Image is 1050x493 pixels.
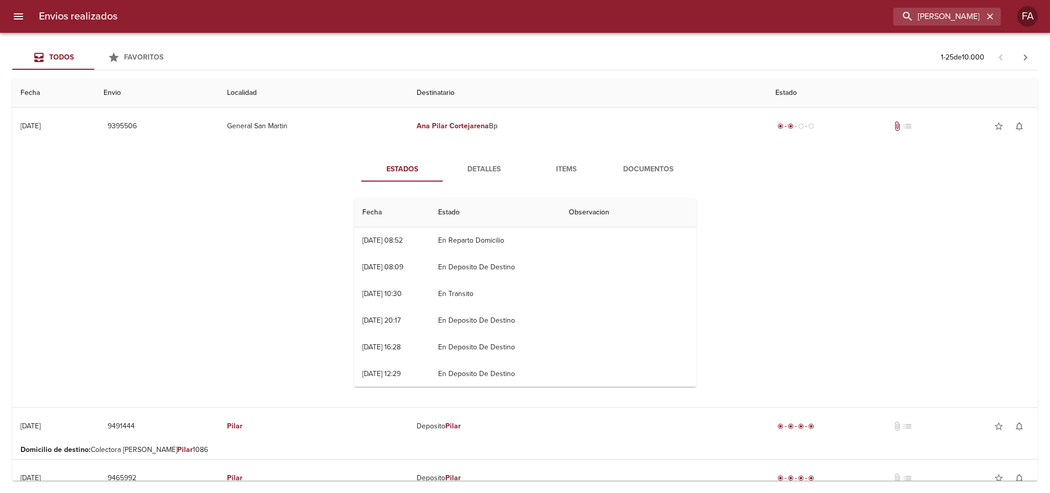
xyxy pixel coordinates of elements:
td: Deposito [408,408,767,445]
p: Colectora [PERSON_NAME] 1086 [20,445,1030,455]
span: No tiene documentos adjuntos [892,473,902,483]
th: Observacion [561,198,696,227]
td: En Deposito De Destino [430,334,561,361]
div: [DATE] 08:52 [362,236,403,245]
span: notifications_none [1014,421,1024,431]
th: Destinatario [408,78,767,108]
div: [DATE] [20,122,40,130]
span: star_border [994,121,1004,131]
td: En Reparto Domicilio [430,227,561,254]
span: Tiene documentos adjuntos [892,121,902,131]
div: FA [1017,6,1038,27]
button: Activar notificaciones [1009,468,1030,488]
span: radio_button_checked [798,475,804,481]
div: [DATE] 16:28 [362,343,401,351]
td: Bp [408,108,767,145]
em: Ana [417,122,430,130]
div: Entregado [775,421,816,431]
div: Entregado [775,473,816,483]
button: Activar notificaciones [1009,116,1030,136]
em: Pilar [227,422,242,430]
span: radio_button_checked [777,123,784,129]
div: [DATE] [20,474,40,482]
em: Pilar [432,122,447,130]
th: Envio [95,78,219,108]
div: [DATE] [20,422,40,430]
span: radio_button_checked [798,423,804,429]
th: Estado [767,78,1038,108]
span: radio_button_unchecked [798,123,804,129]
span: Pagina siguiente [1013,45,1038,70]
span: Todos [49,53,74,62]
div: Tabs detalle de guia [361,157,689,182]
span: radio_button_unchecked [808,123,814,129]
em: Pilar [227,474,242,482]
span: radio_button_checked [808,423,814,429]
button: menu [6,4,31,29]
span: notifications_none [1014,121,1024,131]
th: Localidad [219,78,408,108]
h6: Envios realizados [39,8,117,25]
span: No tiene pedido asociado [902,473,913,483]
span: 9395506 [108,120,137,133]
span: No tiene pedido asociado [902,421,913,431]
span: Pagina anterior [989,52,1013,62]
span: radio_button_checked [777,475,784,481]
span: star_border [994,473,1004,483]
span: radio_button_checked [788,475,794,481]
td: En Deposito De Destino [430,254,561,281]
span: star_border [994,421,1004,431]
span: radio_button_checked [777,423,784,429]
div: [DATE] 20:17 [362,316,401,325]
button: Agregar a favoritos [989,416,1009,437]
td: En Deposito De Destino [430,361,561,387]
span: Favoritos [124,53,163,62]
button: Activar notificaciones [1009,416,1030,437]
span: radio_button_checked [788,123,794,129]
span: radio_button_checked [788,423,794,429]
em: Cortejarena [449,122,489,130]
td: General San Martin [219,108,408,145]
th: Estado [430,198,561,227]
div: [DATE] 08:09 [362,263,403,271]
button: Agregar a favoritos [989,116,1009,136]
span: Detalles [449,163,519,176]
span: Items [531,163,601,176]
span: notifications_none [1014,473,1024,483]
span: radio_button_checked [808,475,814,481]
button: 9465992 [104,469,140,488]
button: Agregar a favoritos [989,468,1009,488]
div: Tabs Envios [12,45,176,70]
td: En Transito [430,281,561,307]
div: Despachado [775,121,816,131]
div: [DATE] 12:29 [362,369,401,378]
button: 9395506 [104,117,141,136]
div: [DATE] 10:30 [362,289,402,298]
span: 9491444 [108,420,135,433]
em: Pilar [445,422,461,430]
em: Pilar [177,445,193,454]
th: Fecha [12,78,95,108]
input: buscar [893,8,983,26]
p: 1 - 25 de 10.000 [941,52,984,63]
td: En Deposito De Destino [430,307,561,334]
div: Abrir información de usuario [1017,6,1038,27]
em: Pilar [445,474,461,482]
span: Documentos [613,163,683,176]
span: No tiene pedido asociado [902,121,913,131]
th: Fecha [354,198,430,227]
span: No tiene documentos adjuntos [892,421,902,431]
span: 9465992 [108,472,136,485]
b: Domicilio de destino : [20,445,91,454]
button: 9491444 [104,417,139,436]
span: Estados [367,163,437,176]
